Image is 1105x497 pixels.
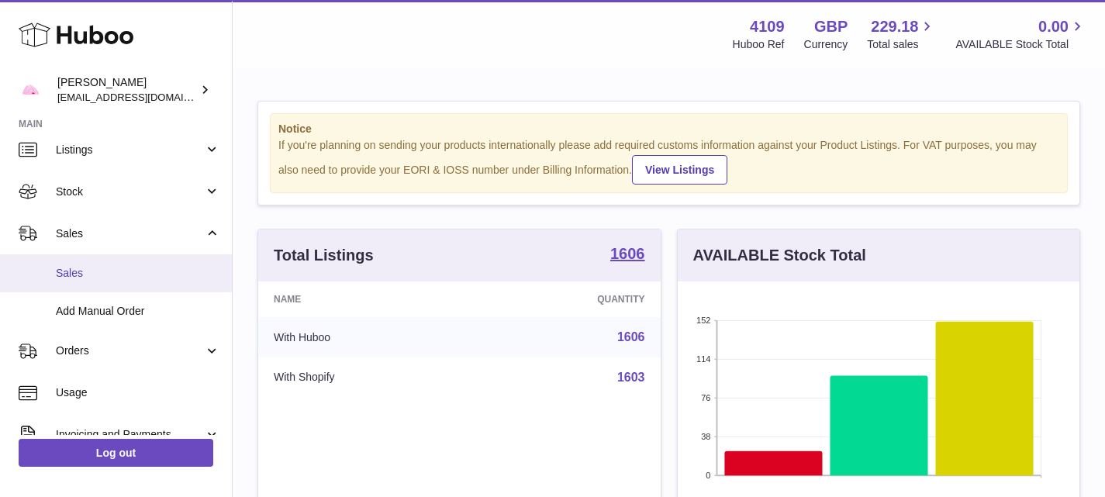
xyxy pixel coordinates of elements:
strong: 1606 [610,246,645,261]
div: Currency [804,37,848,52]
a: 1606 [617,330,645,343]
a: View Listings [632,155,727,185]
th: Quantity [475,281,661,317]
span: Orders [56,343,204,358]
a: 1606 [610,246,645,264]
span: 229.18 [871,16,918,37]
span: Listings [56,143,204,157]
span: 0.00 [1038,16,1069,37]
strong: 4109 [750,16,785,37]
a: Log out [19,439,213,467]
text: 0 [706,471,710,480]
span: Invoicing and Payments [56,427,204,442]
span: Add Manual Order [56,304,220,319]
td: With Huboo [258,317,475,357]
span: Sales [56,226,204,241]
strong: Notice [278,122,1059,136]
img: hello@limpetstore.com [19,78,42,102]
div: [PERSON_NAME] [57,75,197,105]
span: [EMAIL_ADDRESS][DOMAIN_NAME] [57,91,228,103]
a: 0.00 AVAILABLE Stock Total [955,16,1086,52]
a: 229.18 Total sales [867,16,936,52]
td: With Shopify [258,357,475,398]
text: 76 [701,393,710,402]
span: Stock [56,185,204,199]
h3: Total Listings [274,245,374,266]
span: AVAILABLE Stock Total [955,37,1086,52]
span: Sales [56,266,220,281]
text: 152 [696,316,710,325]
span: Total sales [867,37,936,52]
th: Name [258,281,475,317]
h3: AVAILABLE Stock Total [693,245,866,266]
div: Huboo Ref [733,37,785,52]
span: Usage [56,385,220,400]
text: 38 [701,432,710,441]
div: If you're planning on sending your products internationally please add required customs informati... [278,138,1059,185]
a: 1603 [617,371,645,384]
strong: GBP [814,16,848,37]
text: 114 [696,354,710,364]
